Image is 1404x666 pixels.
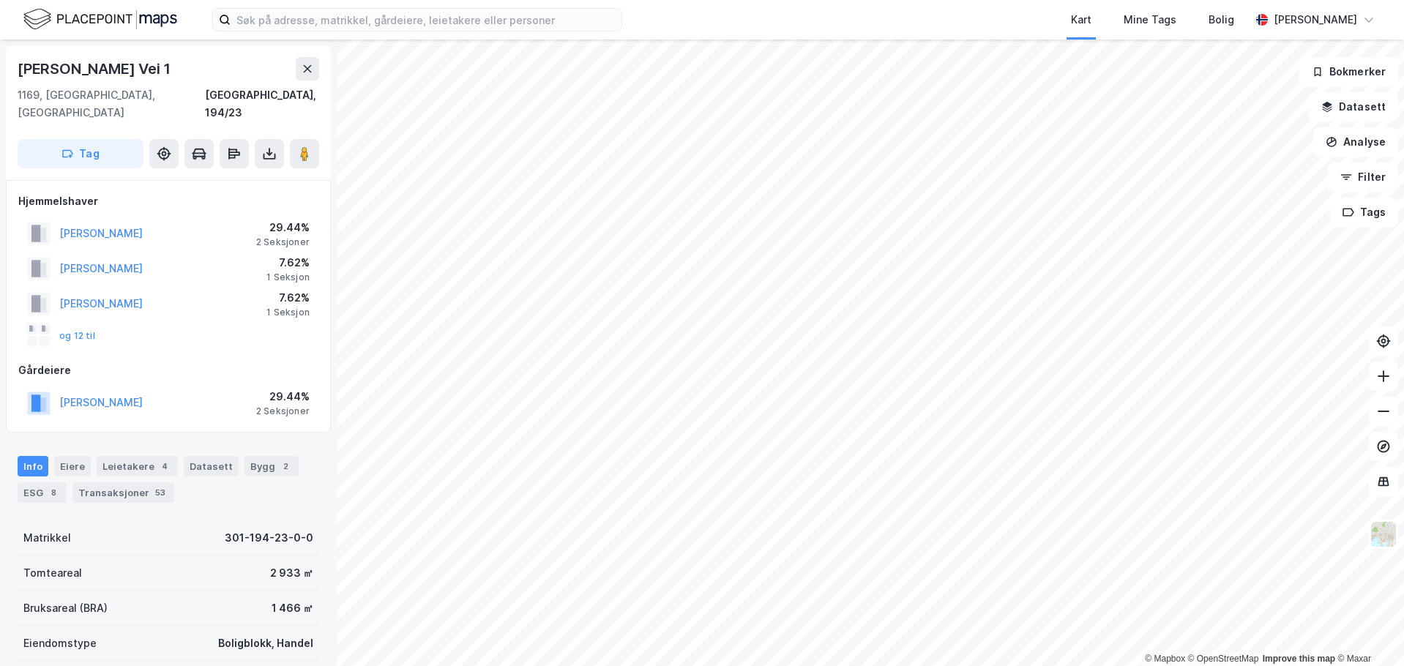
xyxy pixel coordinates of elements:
[1274,11,1357,29] div: [PERSON_NAME]
[1313,127,1398,157] button: Analyse
[1328,162,1398,192] button: Filter
[18,86,205,121] div: 1169, [GEOGRAPHIC_DATA], [GEOGRAPHIC_DATA]
[244,456,299,476] div: Bygg
[1331,596,1404,666] div: Kontrollprogram for chat
[184,456,239,476] div: Datasett
[1209,11,1234,29] div: Bolig
[256,405,310,417] div: 2 Seksjoner
[1188,654,1259,664] a: OpenStreetMap
[1263,654,1335,664] a: Improve this map
[23,635,97,652] div: Eiendomstype
[1370,520,1397,548] img: Z
[1071,11,1091,29] div: Kart
[18,456,48,476] div: Info
[205,86,319,121] div: [GEOGRAPHIC_DATA], 194/23
[46,485,61,500] div: 8
[1330,198,1398,227] button: Tags
[54,456,91,476] div: Eiere
[1331,596,1404,666] iframe: Chat Widget
[1145,654,1185,664] a: Mapbox
[266,272,310,283] div: 1 Seksjon
[72,482,174,503] div: Transaksjoner
[152,485,168,500] div: 53
[1309,92,1398,121] button: Datasett
[18,362,318,379] div: Gårdeiere
[23,564,82,582] div: Tomteareal
[266,254,310,272] div: 7.62%
[18,57,173,81] div: [PERSON_NAME] Vei 1
[23,7,177,32] img: logo.f888ab2527a4732fd821a326f86c7f29.svg
[97,456,178,476] div: Leietakere
[278,459,293,474] div: 2
[157,459,172,474] div: 4
[18,482,67,503] div: ESG
[1124,11,1176,29] div: Mine Tags
[256,236,310,248] div: 2 Seksjoner
[23,529,71,547] div: Matrikkel
[266,289,310,307] div: 7.62%
[256,388,310,405] div: 29.44%
[23,599,108,617] div: Bruksareal (BRA)
[218,635,313,652] div: Boligblokk, Handel
[256,219,310,236] div: 29.44%
[270,564,313,582] div: 2 933 ㎡
[266,307,310,318] div: 1 Seksjon
[1299,57,1398,86] button: Bokmerker
[225,529,313,547] div: 301-194-23-0-0
[272,599,313,617] div: 1 466 ㎡
[231,9,621,31] input: Søk på adresse, matrikkel, gårdeiere, leietakere eller personer
[18,192,318,210] div: Hjemmelshaver
[18,139,143,168] button: Tag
